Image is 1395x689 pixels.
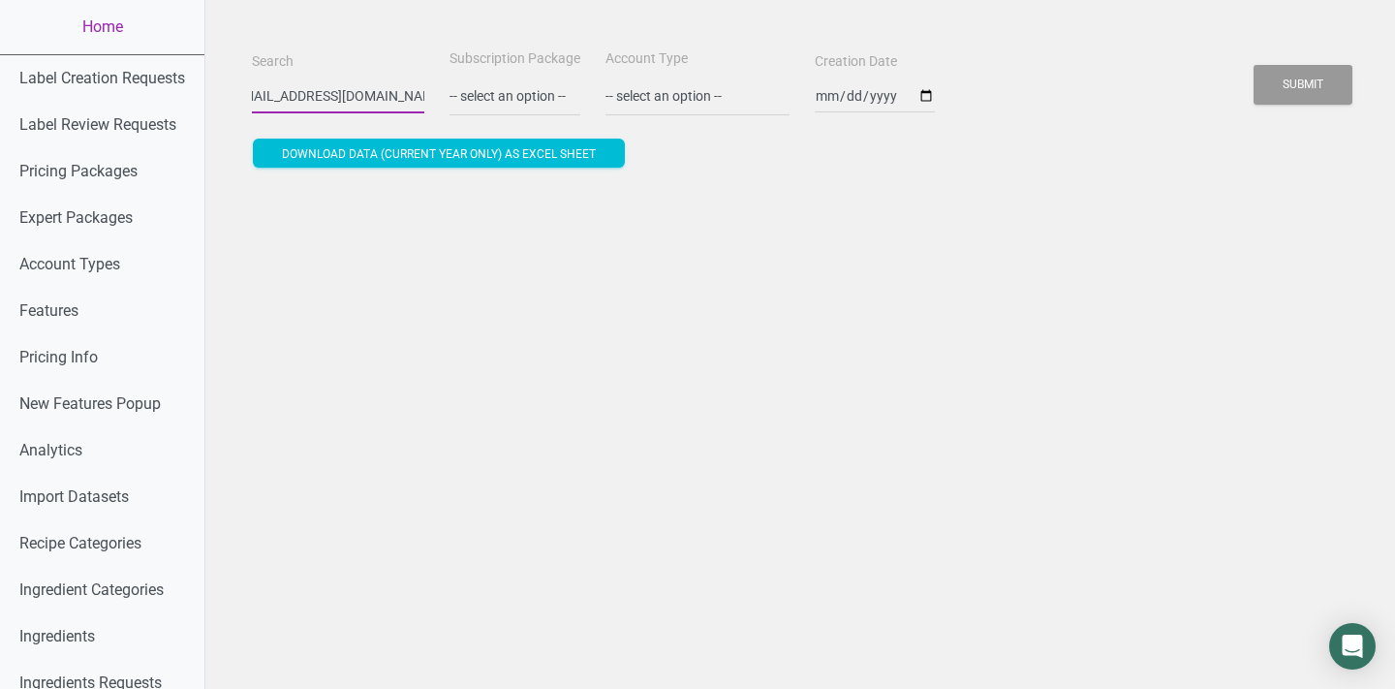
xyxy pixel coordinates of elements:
[1329,623,1376,670] div: Open Intercom Messenger
[449,49,580,69] label: Subscription Package
[1254,65,1352,105] button: Submit
[252,52,294,72] label: Search
[253,139,625,168] button: Download data (current year only) as excel sheet
[282,147,596,161] span: Download data (current year only) as excel sheet
[815,52,897,72] label: Creation Date
[605,49,688,69] label: Account Type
